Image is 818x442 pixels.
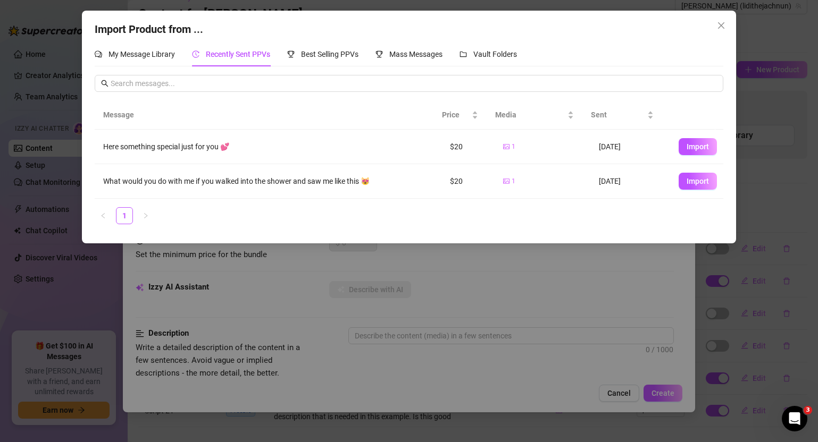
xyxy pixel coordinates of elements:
a: 1 [116,208,132,224]
span: Media [495,109,565,121]
td: [DATE] [590,164,670,199]
span: 1 [512,176,515,186]
span: search [101,80,108,87]
span: picture [503,178,510,184]
span: 1 [512,142,515,152]
span: Sent [591,109,645,121]
span: Best Selling PPVs [301,50,358,58]
span: Import [687,142,709,151]
span: folder [460,50,467,58]
button: left [95,207,112,224]
th: Media [487,100,582,130]
button: Import [679,173,717,190]
span: trophy [287,50,295,58]
button: Import [679,138,717,155]
span: trophy [375,50,383,58]
span: Import [687,177,709,185]
span: right [143,212,149,219]
button: Close [713,17,730,34]
span: history [192,50,199,58]
td: [DATE] [590,130,670,164]
span: Close [713,21,730,30]
span: Price [442,109,470,121]
li: Previous Page [95,207,112,224]
div: What would you do with me if you walked into the shower and saw me like this 😻 [103,175,433,187]
li: Next Page [137,207,154,224]
li: 1 [116,207,133,224]
span: Import Product from ... [95,23,203,36]
th: Price [433,100,487,130]
iframe: Intercom live chat [782,406,807,431]
span: 3 [804,406,812,414]
input: Search messages... [111,78,717,89]
td: $20 [441,164,495,199]
td: $20 [441,130,495,164]
th: Message [95,100,433,130]
span: close [717,21,725,30]
span: left [100,212,106,219]
span: comment [95,50,102,58]
th: Sent [582,100,662,130]
span: My Message Library [108,50,175,58]
span: Recently Sent PPVs [206,50,270,58]
button: right [137,207,154,224]
div: Here something special just for you 💕 [103,141,433,152]
span: Vault Folders [473,50,517,58]
span: picture [503,143,510,150]
span: Mass Messages [389,50,443,58]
